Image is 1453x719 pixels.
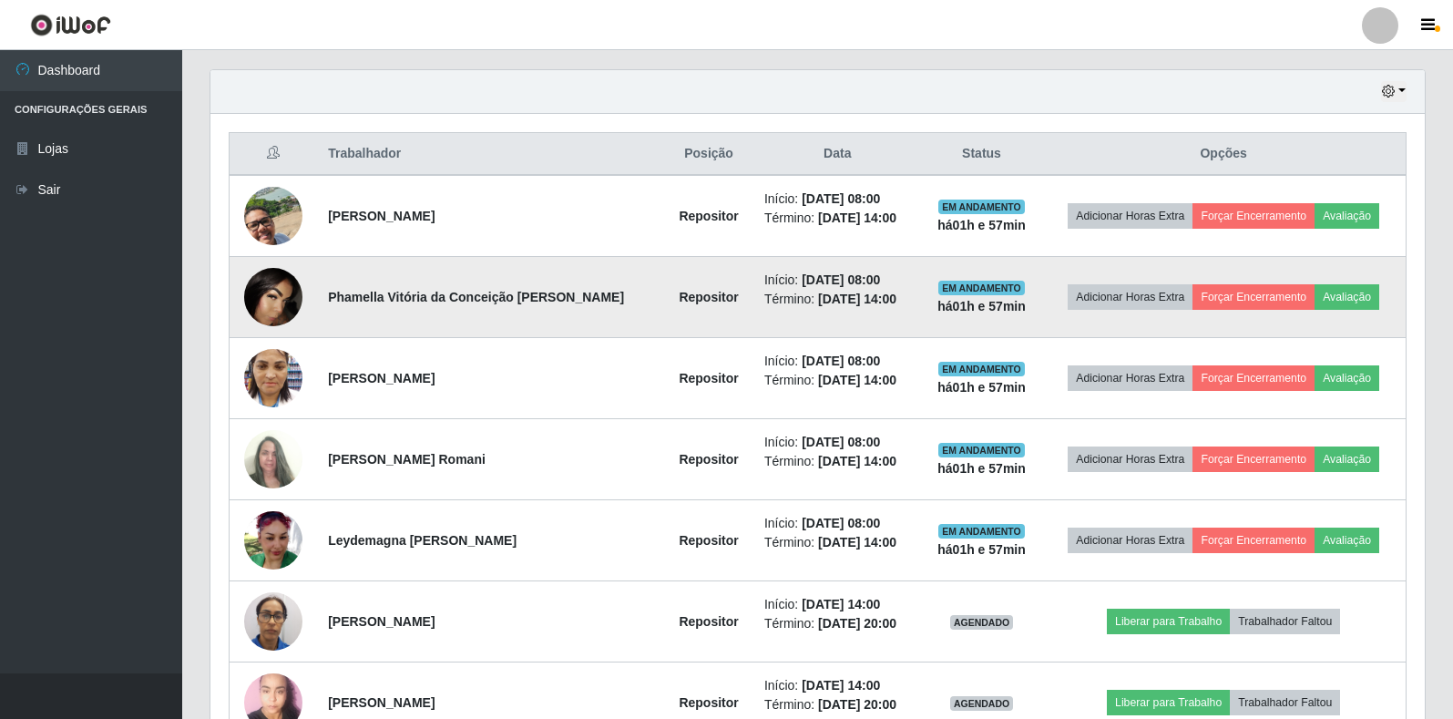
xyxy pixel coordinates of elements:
[679,209,738,223] strong: Repositor
[1068,365,1192,391] button: Adicionar Horas Extra
[317,133,664,176] th: Trabalhador
[764,595,911,614] li: Início:
[764,695,911,714] li: Término:
[1315,203,1379,229] button: Avaliação
[764,676,911,695] li: Início:
[1192,528,1315,553] button: Forçar Encerramento
[818,292,896,306] time: [DATE] 14:00
[328,371,435,385] strong: [PERSON_NAME]
[938,362,1025,376] span: EM ANDAMENTO
[802,597,880,611] time: [DATE] 14:00
[244,164,302,268] img: 1744982443257.jpeg
[937,218,1026,232] strong: há 01 h e 57 min
[1107,690,1230,715] button: Liberar para Trabalho
[950,696,1014,711] span: AGENDADO
[818,616,896,631] time: [DATE] 20:00
[802,678,880,693] time: [DATE] 14:00
[679,695,738,710] strong: Repositor
[764,433,911,452] li: Início:
[764,514,911,533] li: Início:
[764,614,911,633] li: Término:
[1107,609,1230,634] button: Liberar para Trabalho
[938,524,1025,539] span: EM ANDAMENTO
[1041,133,1406,176] th: Opções
[328,695,435,710] strong: [PERSON_NAME]
[818,211,896,225] time: [DATE] 14:00
[764,371,911,390] li: Término:
[1315,528,1379,553] button: Avaliação
[244,420,302,498] img: 1756564983938.jpeg
[1230,690,1340,715] button: Trabalhador Faltou
[764,533,911,552] li: Término:
[244,268,302,326] img: 1749149252498.jpeg
[1068,284,1192,310] button: Adicionar Horas Extra
[679,452,738,467] strong: Repositor
[937,299,1026,313] strong: há 01 h e 57 min
[1192,365,1315,391] button: Forçar Encerramento
[802,354,880,368] time: [DATE] 08:00
[922,133,1042,176] th: Status
[802,191,880,206] time: [DATE] 08:00
[1315,284,1379,310] button: Avaliação
[679,533,738,548] strong: Repositor
[802,435,880,449] time: [DATE] 08:00
[937,542,1026,557] strong: há 01 h e 57 min
[1192,447,1315,472] button: Forçar Encerramento
[328,533,517,548] strong: Leydemagna [PERSON_NAME]
[1192,203,1315,229] button: Forçar Encerramento
[664,133,753,176] th: Posição
[244,511,302,570] img: 1754944379156.jpeg
[764,190,911,209] li: Início:
[328,209,435,223] strong: [PERSON_NAME]
[679,290,738,304] strong: Repositor
[818,697,896,712] time: [DATE] 20:00
[679,614,738,629] strong: Repositor
[764,271,911,290] li: Início:
[679,371,738,385] strong: Repositor
[1192,284,1315,310] button: Forçar Encerramento
[328,614,435,629] strong: [PERSON_NAME]
[764,352,911,371] li: Início:
[764,452,911,471] li: Término:
[950,615,1014,630] span: AGENDADO
[753,133,922,176] th: Data
[30,14,111,36] img: CoreUI Logo
[1068,203,1192,229] button: Adicionar Horas Extra
[764,209,911,228] li: Término:
[818,454,896,468] time: [DATE] 14:00
[328,290,624,304] strong: Phamella Vitória da Conceição [PERSON_NAME]
[764,290,911,309] li: Término:
[244,582,302,660] img: 1744637826389.jpeg
[938,443,1025,457] span: EM ANDAMENTO
[328,452,486,467] strong: [PERSON_NAME] Romani
[818,373,896,387] time: [DATE] 14:00
[1315,447,1379,472] button: Avaliação
[818,535,896,550] time: [DATE] 14:00
[802,272,880,287] time: [DATE] 08:00
[1068,447,1192,472] button: Adicionar Horas Extra
[1230,609,1340,634] button: Trabalhador Faltou
[937,461,1026,476] strong: há 01 h e 57 min
[938,281,1025,295] span: EM ANDAMENTO
[1068,528,1192,553] button: Adicionar Horas Extra
[1315,365,1379,391] button: Avaliação
[244,339,302,416] img: 1750959267222.jpeg
[938,200,1025,214] span: EM ANDAMENTO
[802,516,880,530] time: [DATE] 08:00
[937,380,1026,395] strong: há 01 h e 57 min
